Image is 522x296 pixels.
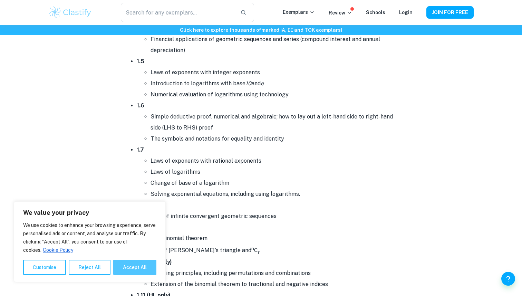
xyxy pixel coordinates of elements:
[151,155,399,166] li: Laws of exponents with rational exponents
[245,80,251,87] i: 10
[151,268,399,279] li: Counting principles, including permutations and combinations
[121,3,235,22] input: Search for any exemplars...
[261,80,264,87] i: e
[258,249,260,255] sub: r
[14,201,166,282] div: We value your privacy
[113,260,156,275] button: Accept All
[151,189,399,200] li: Solving exponential equations, including using logarithms.
[137,58,144,65] strong: 1.5
[151,67,399,78] li: Laws of exponents with integer exponents
[399,10,413,15] a: Login
[151,111,399,133] li: Simple deductive proof, numerical and algebraic; how to lay out a left-hand side to right-hand si...
[151,78,399,89] li: Introduction to logarithms with base and
[283,8,315,16] p: Exemplars
[137,146,144,153] strong: 1.7
[23,260,66,275] button: Customise
[501,272,515,286] button: Help and Feedback
[151,279,399,290] li: Extension of the binomial theorem to fractional and negative indices
[426,6,474,19] button: JOIN FOR FREE
[42,247,74,253] a: Cookie Policy
[151,178,399,189] li: Change of base of a logarithm
[151,233,399,244] li: The binomial theorem
[151,166,399,178] li: Laws of logarithms
[23,221,156,254] p: We use cookies to enhance your browsing experience, serve personalised ads or content, and analys...
[137,102,144,109] strong: 1.6
[48,6,92,19] img: Clastify logo
[151,133,399,144] li: The symbols and notations for equality and identity
[151,211,399,222] li: Sum of infinite convergent geometric sequences
[251,246,254,251] sup: n
[23,209,156,217] p: We value your privacy
[69,260,110,275] button: Reject All
[151,244,399,257] li: Use of [PERSON_NAME]'s triangle and C
[151,89,399,100] li: Numerical evaluation of logarithms using technology
[1,26,521,34] h6: Click here to explore thousands of marked IA, EE and TOK exemplars !
[329,9,352,17] p: Review
[366,10,385,15] a: Schools
[151,34,399,56] li: Financial applications of geometric sequences and series (compound interest and annual depreciation)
